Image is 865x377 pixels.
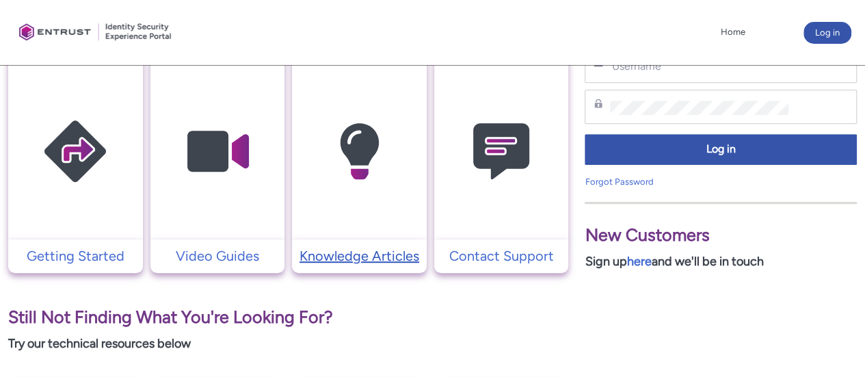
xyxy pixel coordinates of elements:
a: Getting Started [8,246,143,266]
a: Video Guides [150,246,285,266]
img: Video Guides [152,78,282,225]
p: Still Not Finding What You're Looking For? [8,304,568,330]
input: Username [610,59,788,73]
a: here [626,254,651,269]
p: Knowledge Articles [299,246,420,266]
a: Home [717,22,749,42]
button: Log in [803,22,851,44]
p: Contact Support [441,246,562,266]
button: Log in [585,134,857,165]
a: Knowledge Articles [292,246,427,266]
p: Try our technical resources below [8,335,568,353]
img: Getting Started [10,78,140,225]
a: Forgot Password [585,177,653,187]
img: Contact Support [436,78,566,225]
p: Sign up and we'll be in touch [585,252,857,271]
p: Video Guides [157,246,278,266]
p: New Customers [585,222,857,248]
span: Log in [594,142,848,157]
a: Contact Support [434,246,569,266]
p: Getting Started [15,246,136,266]
img: Knowledge Articles [294,78,424,225]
